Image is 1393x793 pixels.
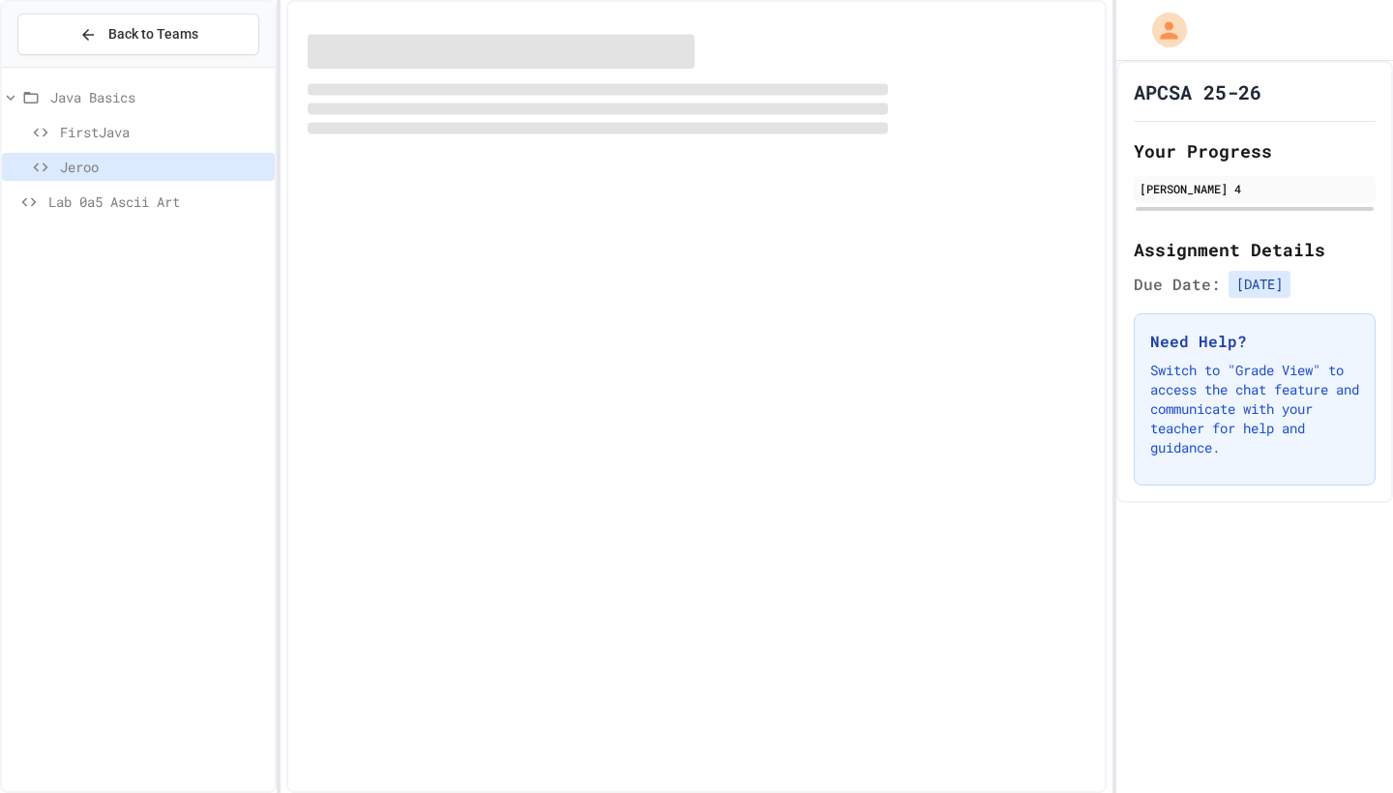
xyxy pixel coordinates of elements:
span: Back to Teams [108,24,198,44]
p: Switch to "Grade View" to access the chat feature and communicate with your teacher for help and ... [1150,361,1359,457]
span: Jeroo [60,157,267,177]
span: [DATE] [1229,271,1290,298]
h1: APCSA 25-26 [1134,78,1261,105]
h2: Assignment Details [1134,236,1376,263]
h2: Your Progress [1134,137,1376,164]
span: FirstJava [60,122,267,142]
div: [PERSON_NAME] 4 [1140,180,1370,197]
span: Lab 0a5 Ascii Art [48,191,267,212]
div: My Account [1132,8,1192,52]
span: Due Date: [1134,273,1221,296]
h3: Need Help? [1150,330,1359,353]
button: Back to Teams [17,14,259,55]
span: Java Basics [50,87,267,107]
